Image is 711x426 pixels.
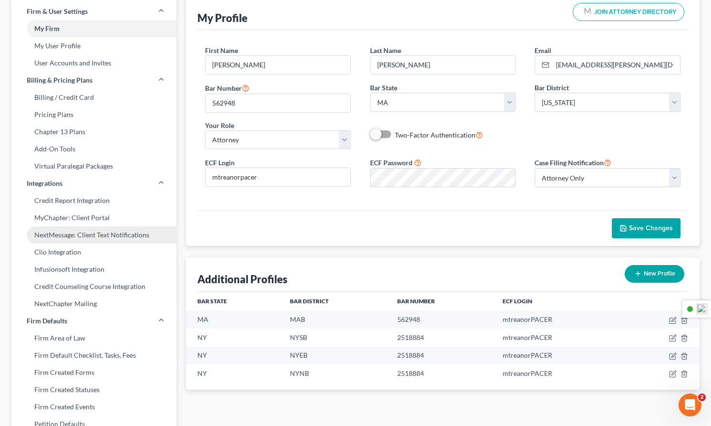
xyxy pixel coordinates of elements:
label: Bar District [535,83,569,93]
button: Save Changes [612,218,680,238]
a: Firm Created Forms [11,364,176,381]
a: Firm Created Statuses [11,381,176,398]
iframe: Intercom live chat [679,394,701,416]
td: mtreanorPACER [495,311,624,329]
a: User Accounts and Invites [11,54,176,72]
div: Additional Profiles [197,272,288,286]
th: Bar Number [390,292,495,311]
td: NYEB [282,347,390,364]
input: Enter email... [553,56,680,74]
span: Last Name [370,46,401,54]
a: Virtual Paralegal Packages [11,158,176,175]
span: Your Role [205,121,234,129]
th: ECF Login [495,292,624,311]
th: Bar State [186,292,283,311]
a: My User Profile [11,37,176,54]
td: mtreanorPACER [495,347,624,364]
span: Firm & User Settings [27,7,88,16]
td: NYSB [282,329,390,346]
a: Billing / Credit Card [11,89,176,106]
a: Infusionsoft Integration [11,261,176,278]
div: My Profile [197,11,247,25]
input: Enter last name... [371,56,515,74]
span: Billing & Pricing Plans [27,75,93,85]
span: JOIN ATTORNEY DIRECTORY [594,9,676,15]
a: NextChapter Mailing [11,295,176,312]
span: First Name [205,46,238,54]
span: Integrations [27,179,62,188]
label: Bar Number [205,82,249,94]
a: Clio Integration [11,244,176,261]
a: Credit Report Integration [11,192,176,209]
span: 2 [698,394,706,401]
label: ECF Password [370,158,412,168]
input: Enter first name... [206,56,350,74]
span: Save Changes [629,224,673,232]
td: 2518884 [390,329,495,346]
img: modern-attorney-logo-488310dd42d0e56951fffe13e3ed90e038bc441dd813d23dff0c9337a977f38e.png [581,5,594,19]
a: My Firm [11,20,176,37]
td: MAB [282,311,390,329]
td: 562948 [390,311,495,329]
td: NY [186,329,283,346]
td: mtreanorPACER [495,329,624,346]
label: ECF Login [205,158,235,168]
a: Firm Created Events [11,398,176,415]
td: mtreanorPACER [495,364,624,382]
a: Firm Defaults [11,312,176,330]
td: NY [186,347,283,364]
td: 2518884 [390,347,495,364]
a: Pricing Plans [11,106,176,123]
span: Two-Factor Authentication [395,131,475,139]
input: Enter ecf login... [206,168,350,186]
a: Firm Area of Law [11,330,176,347]
a: Chapter 13 Plans [11,123,176,140]
label: Bar State [370,83,397,93]
a: Integrations [11,175,176,192]
a: Billing & Pricing Plans [11,72,176,89]
span: Firm Defaults [27,316,67,326]
a: MyChapter: Client Portal [11,209,176,226]
td: 2518884 [390,364,495,382]
input: # [206,94,350,112]
a: Credit Counseling Course Integration [11,278,176,295]
a: NextMessage: Client Text Notifications [11,226,176,244]
label: Case Filing Notification [535,157,611,168]
a: Firm & User Settings [11,3,176,20]
a: Add-On Tools [11,140,176,158]
button: JOIN ATTORNEY DIRECTORY [573,3,684,21]
span: Email [535,46,551,54]
a: Firm Default Checklist, Tasks, Fees [11,347,176,364]
th: Bar District [282,292,390,311]
td: NYNB [282,364,390,382]
button: New Profile [625,265,684,283]
td: NY [186,364,283,382]
td: MA [186,311,283,329]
